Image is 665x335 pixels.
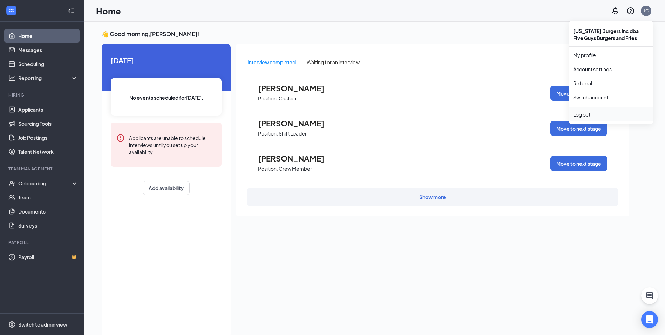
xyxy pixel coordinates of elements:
[641,311,658,328] div: Open Intercom Messenger
[18,218,78,232] a: Surveys
[550,156,607,171] button: Move to next stage
[143,181,190,195] button: Add availability
[569,24,653,45] div: [US_STATE] Burgers Inc dba Five Guys Burgers and Fries
[129,94,203,101] span: No events scheduled for [DATE] .
[279,130,307,137] p: Shift Leader
[644,8,649,14] div: JC
[573,111,649,118] div: Log out
[8,321,15,328] svg: Settings
[279,165,312,172] p: Crew Member
[573,94,608,100] a: Switch account
[573,52,649,59] a: My profile
[18,29,78,43] a: Home
[111,55,222,66] span: [DATE]
[68,7,75,14] svg: Collapse
[129,134,216,156] div: Applicants are unable to schedule interviews until you set up your availability.
[419,193,446,201] div: Show more
[641,287,658,304] button: ChatActive
[18,145,78,159] a: Talent Network
[18,321,67,328] div: Switch to admin view
[550,121,607,136] button: Move to next stage
[8,239,77,245] div: Payroll
[116,134,125,142] svg: Error
[8,74,15,81] svg: Analysis
[258,130,278,137] p: Position:
[573,80,649,87] a: Referral
[18,57,78,71] a: Scheduling
[258,95,278,102] p: Position:
[258,119,335,128] span: [PERSON_NAME]
[611,7,619,15] svg: Notifications
[96,5,121,17] h1: Home
[573,66,649,73] a: Account settings
[258,165,278,172] p: Position:
[550,86,607,101] button: Move to next stage
[279,95,297,102] p: Cashier
[258,154,335,163] span: [PERSON_NAME]
[18,74,79,81] div: Reporting
[626,7,635,15] svg: QuestionInfo
[8,166,77,172] div: Team Management
[18,43,78,57] a: Messages
[18,180,72,187] div: Onboarding
[18,190,78,204] a: Team
[18,204,78,218] a: Documents
[307,58,360,66] div: Waiting for an interview
[8,92,77,98] div: Hiring
[258,84,335,93] span: [PERSON_NAME]
[18,250,78,264] a: PayrollCrown
[18,131,78,145] a: Job Postings
[8,180,15,187] svg: UserCheck
[645,291,654,300] svg: ChatActive
[18,117,78,131] a: Sourcing Tools
[18,103,78,117] a: Applicants
[102,30,629,38] h3: 👋 Good morning, [PERSON_NAME] !
[8,7,15,14] svg: WorkstreamLogo
[247,58,296,66] div: Interview completed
